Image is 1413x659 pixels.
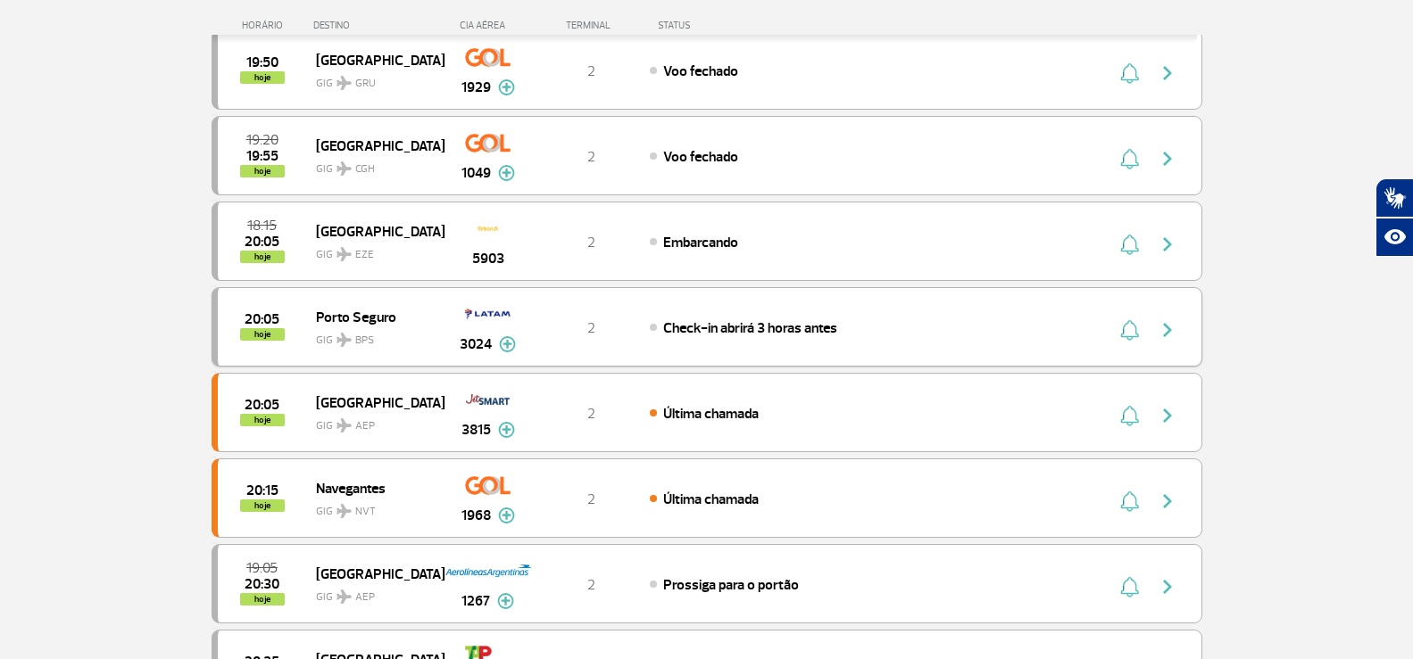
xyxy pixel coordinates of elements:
span: GIG [316,323,430,349]
img: destiny_airplane.svg [337,161,352,176]
span: Navegantes [316,476,430,499]
img: seta-direita-painel-voo.svg [1157,490,1178,512]
img: sino-painel-voo.svg [1120,234,1139,255]
span: 2025-08-24 19:55:00 [246,150,278,162]
img: sino-painel-voo.svg [1120,576,1139,597]
img: sino-painel-voo.svg [1120,405,1139,426]
span: NVT [355,504,376,520]
span: AEP [355,418,375,434]
span: 2 [587,319,595,337]
span: Embarcando [663,234,738,251]
span: 3815 [461,419,491,441]
button: Abrir tradutor de língua de sinais. [1376,178,1413,218]
img: seta-direita-painel-voo.svg [1157,148,1178,169]
img: sino-painel-voo.svg [1120,62,1139,84]
img: sino-painel-voo.svg [1120,148,1139,169]
span: GRU [355,76,376,92]
span: 2025-08-24 20:05:00 [245,313,279,325]
span: 2 [587,148,595,166]
div: DESTINO [313,20,444,31]
span: 2025-08-24 18:15:00 [247,219,277,232]
img: destiny_airplane.svg [337,589,352,604]
span: hoje [240,251,285,263]
span: Prossiga para o portão [663,576,799,594]
span: [GEOGRAPHIC_DATA] [316,219,430,243]
span: 2 [587,576,595,594]
button: Abrir recursos assistivos. [1376,218,1413,257]
span: GIG [316,580,430,605]
span: [GEOGRAPHIC_DATA] [316,48,430,71]
div: STATUS [649,20,794,31]
img: mais-info-painel-voo.svg [497,593,514,609]
span: GIG [316,152,430,177]
span: hoje [240,165,285,177]
span: CGH [355,161,375,177]
span: 2025-08-24 19:05:00 [246,562,278,574]
img: mais-info-painel-voo.svg [499,336,516,352]
img: seta-direita-painel-voo.svg [1157,576,1178,597]
span: 2025-08-24 20:30:00 [245,578,279,590]
span: 2 [587,234,595,251]
img: mais-info-painel-voo.svg [498,165,515,181]
img: destiny_airplane.svg [337,76,352,90]
img: seta-direita-painel-voo.svg [1157,319,1178,341]
div: HORÁRIO [217,20,314,31]
span: hoje [240,328,285,341]
span: hoje [240,71,285,84]
span: 5903 [472,248,504,269]
span: 2025-08-24 19:50:00 [246,56,278,69]
span: GIG [316,66,430,92]
img: sino-painel-voo.svg [1120,319,1139,341]
span: Última chamada [663,490,759,508]
img: sino-painel-voo.svg [1120,490,1139,512]
span: [GEOGRAPHIC_DATA] [316,391,430,414]
span: EZE [355,247,374,263]
img: destiny_airplane.svg [337,504,352,518]
span: Voo fechado [663,62,738,80]
span: hoje [240,414,285,426]
img: mais-info-painel-voo.svg [498,422,515,438]
span: GIG [316,408,430,434]
span: [GEOGRAPHIC_DATA] [316,562,430,585]
span: hoje [240,499,285,512]
img: seta-direita-painel-voo.svg [1157,234,1178,255]
img: destiny_airplane.svg [337,247,352,261]
span: AEP [355,589,375,605]
span: 2025-08-24 20:05:00 [245,399,279,411]
span: 2 [587,405,595,423]
span: hoje [240,593,285,605]
span: Porto Seguro [316,305,430,328]
span: 2 [587,62,595,80]
img: destiny_airplane.svg [337,418,352,432]
div: Plugin de acessibilidade da Hand Talk. [1376,178,1413,257]
span: Check-in abrirá 3 horas antes [663,319,837,337]
span: GIG [316,237,430,263]
span: 1049 [461,162,491,184]
span: [GEOGRAPHIC_DATA] [316,134,430,157]
span: 2025-08-24 20:15:00 [246,484,278,497]
span: 2025-08-24 19:20:00 [246,134,278,146]
img: destiny_airplane.svg [337,333,352,347]
img: mais-info-painel-voo.svg [498,79,515,95]
span: Voo fechado [663,148,738,166]
div: CIA AÉREA [444,20,533,31]
img: seta-direita-painel-voo.svg [1157,62,1178,84]
img: mais-info-painel-voo.svg [498,507,515,523]
span: 1968 [461,505,491,526]
span: 3024 [460,334,492,355]
span: 1267 [461,590,490,612]
img: seta-direita-painel-voo.svg [1157,405,1178,426]
span: 2025-08-24 20:05:00 [245,235,279,248]
span: 1929 [461,77,491,98]
span: BPS [355,333,374,349]
div: TERMINAL [533,20,649,31]
span: GIG [316,494,430,520]
span: Última chamada [663,405,759,423]
span: 2 [587,490,595,508]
